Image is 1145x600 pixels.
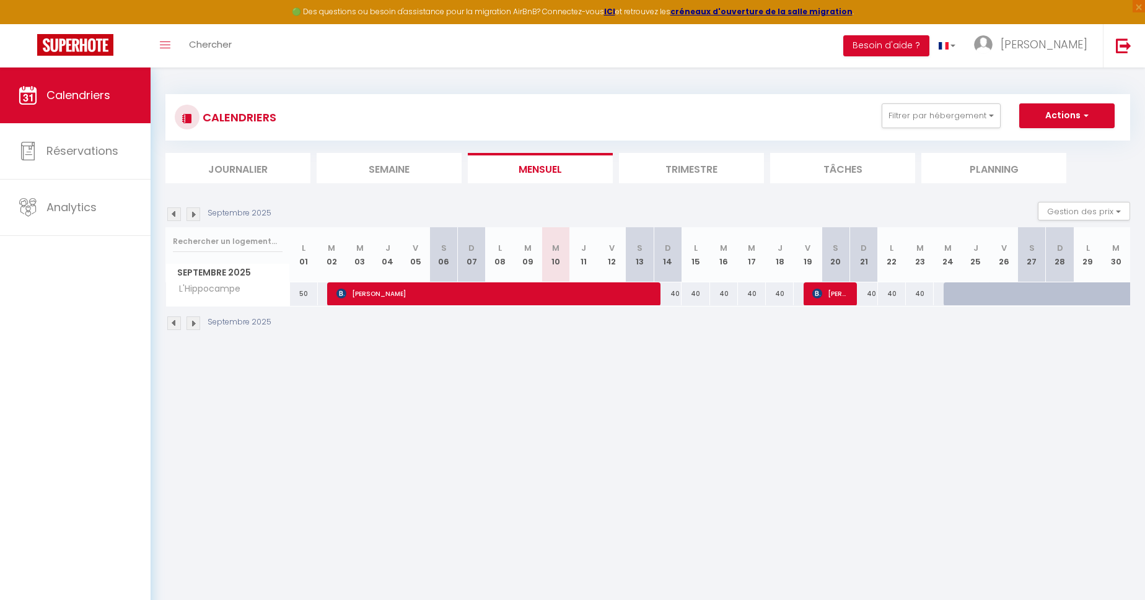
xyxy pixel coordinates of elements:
abbr: M [944,242,952,254]
th: 17 [738,227,766,282]
span: L'Hippocampe [168,282,243,296]
a: créneaux d'ouverture de la salle migration [670,6,853,17]
th: 03 [346,227,374,282]
th: 26 [990,227,1018,282]
div: 40 [738,282,766,305]
img: ... [974,35,993,54]
div: 40 [710,282,738,305]
th: 18 [766,227,794,282]
th: 23 [906,227,934,282]
abbr: M [1112,242,1120,254]
abbr: D [468,242,475,254]
abbr: S [637,242,643,254]
abbr: V [1001,242,1007,254]
th: 21 [850,227,878,282]
span: [PERSON_NAME] [812,282,849,305]
div: 40 [850,282,878,305]
abbr: L [890,242,893,254]
div: 40 [766,282,794,305]
th: 13 [626,227,654,282]
th: 16 [710,227,738,282]
input: Rechercher un logement... [173,230,283,253]
th: 06 [430,227,458,282]
span: [PERSON_NAME] [336,282,652,305]
abbr: J [973,242,978,254]
span: Calendriers [46,87,110,103]
abbr: M [524,242,532,254]
th: 29 [1074,227,1102,282]
button: Filtrer par hébergement [882,103,1001,128]
a: ICI [604,6,615,17]
li: Journalier [165,153,310,183]
p: Septembre 2025 [208,316,271,328]
div: 40 [878,282,906,305]
div: 50 [290,282,318,305]
th: 27 [1018,227,1046,282]
li: Semaine [317,153,462,183]
th: 19 [794,227,822,282]
abbr: V [413,242,418,254]
th: 10 [542,227,569,282]
abbr: J [581,242,586,254]
li: Mensuel [468,153,613,183]
p: Septembre 2025 [208,207,271,219]
div: 40 [906,282,934,305]
th: 25 [962,227,989,282]
th: 05 [401,227,429,282]
th: 09 [514,227,542,282]
th: 02 [318,227,346,282]
abbr: M [748,242,755,254]
th: 08 [486,227,514,282]
button: Gestion des prix [1038,202,1130,220]
button: Ouvrir le widget de chat LiveChat [10,5,47,42]
div: 40 [654,282,682,305]
a: Chercher [180,24,241,67]
abbr: S [833,242,838,254]
th: 12 [598,227,626,282]
th: 24 [934,227,962,282]
span: [PERSON_NAME] [1001,37,1087,52]
th: 22 [878,227,906,282]
abbr: M [552,242,559,254]
abbr: J [385,242,390,254]
abbr: L [302,242,305,254]
h3: CALENDRIERS [200,103,276,131]
th: 30 [1102,227,1130,282]
th: 11 [570,227,598,282]
abbr: V [805,242,810,254]
abbr: D [861,242,867,254]
th: 14 [654,227,682,282]
abbr: J [778,242,783,254]
a: ... [PERSON_NAME] [965,24,1103,67]
div: 40 [682,282,709,305]
abbr: D [1057,242,1063,254]
abbr: L [694,242,698,254]
th: 04 [374,227,401,282]
span: Analytics [46,199,97,215]
abbr: V [609,242,615,254]
span: Chercher [189,38,232,51]
th: 15 [682,227,709,282]
abbr: S [441,242,447,254]
button: Actions [1019,103,1115,128]
li: Planning [921,153,1066,183]
abbr: D [665,242,671,254]
abbr: M [328,242,335,254]
th: 28 [1046,227,1074,282]
img: Super Booking [37,34,113,56]
abbr: M [916,242,924,254]
span: Septembre 2025 [166,264,289,282]
span: Réservations [46,143,118,159]
abbr: M [356,242,364,254]
li: Trimestre [619,153,764,183]
button: Besoin d'aide ? [843,35,929,56]
abbr: M [720,242,727,254]
th: 01 [290,227,318,282]
img: logout [1116,38,1131,53]
abbr: S [1029,242,1035,254]
abbr: L [498,242,502,254]
th: 07 [458,227,486,282]
abbr: L [1086,242,1090,254]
